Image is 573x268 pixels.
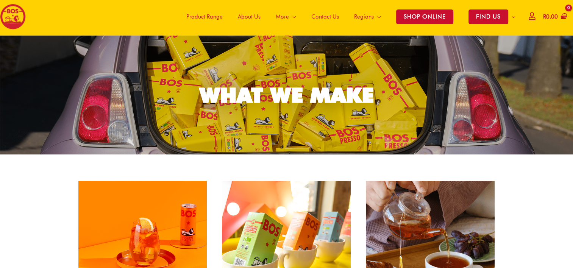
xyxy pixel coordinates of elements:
span: About Us [238,5,261,28]
span: R [543,13,546,20]
span: Regions [354,5,374,28]
span: Contact Us [311,5,339,28]
span: SHOP ONLINE [396,9,453,24]
bdi: 0.00 [543,13,558,20]
a: View Shopping Cart, empty [542,8,567,25]
span: More [276,5,289,28]
span: FIND US [468,9,508,24]
div: WHAT WE MAKE [200,85,374,106]
span: Product Range [186,5,223,28]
